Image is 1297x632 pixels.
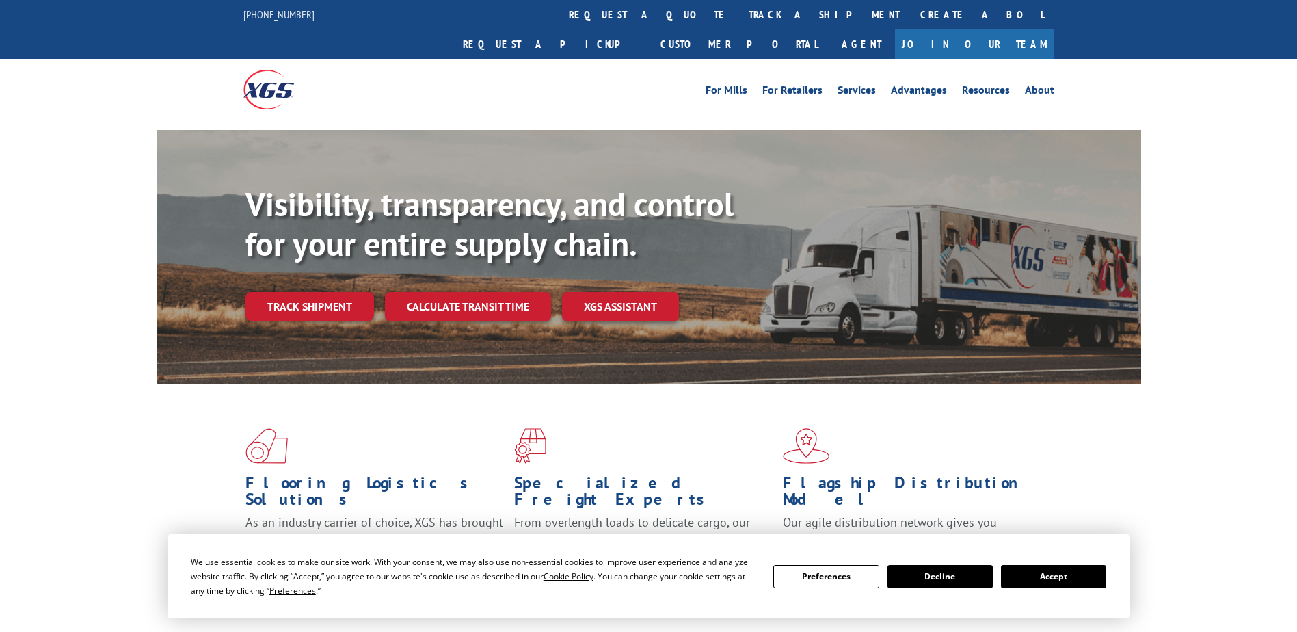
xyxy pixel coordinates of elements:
a: About [1025,85,1054,100]
img: xgs-icon-total-supply-chain-intelligence-red [245,428,288,464]
span: Preferences [269,585,316,596]
button: Accept [1001,565,1106,588]
a: [PHONE_NUMBER] [243,8,315,21]
a: Join Our Team [895,29,1054,59]
a: Agent [828,29,895,59]
button: Decline [887,565,993,588]
h1: Specialized Freight Experts [514,475,773,514]
span: Our agile distribution network gives you nationwide inventory management on demand. [783,514,1034,547]
a: Customer Portal [650,29,828,59]
a: Request a pickup [453,29,650,59]
p: From overlength loads to delicate cargo, our experienced staff knows the best way to move your fr... [514,514,773,575]
a: Calculate transit time [385,292,551,321]
div: Cookie Consent Prompt [168,534,1130,618]
img: xgs-icon-flagship-distribution-model-red [783,428,830,464]
a: For Retailers [762,85,823,100]
a: Track shipment [245,292,374,321]
div: We use essential cookies to make our site work. With your consent, we may also use non-essential ... [191,555,757,598]
span: Cookie Policy [544,570,593,582]
b: Visibility, transparency, and control for your entire supply chain. [245,183,734,265]
span: As an industry carrier of choice, XGS has brought innovation and dedication to flooring logistics... [245,514,503,563]
a: For Mills [706,85,747,100]
img: xgs-icon-focused-on-flooring-red [514,428,546,464]
a: Advantages [891,85,947,100]
h1: Flagship Distribution Model [783,475,1041,514]
h1: Flooring Logistics Solutions [245,475,504,514]
a: Services [838,85,876,100]
button: Preferences [773,565,879,588]
a: Resources [962,85,1010,100]
a: XGS ASSISTANT [562,292,679,321]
